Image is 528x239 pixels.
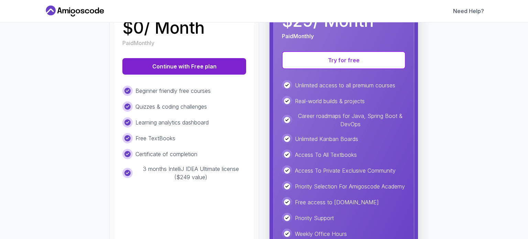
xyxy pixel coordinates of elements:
[282,13,374,29] p: $ 29 / Month
[122,39,154,47] p: Paid Monthly
[295,97,365,105] p: Real-world builds & projects
[135,150,197,158] p: Certificate of completion
[282,32,314,40] p: Paid Monthly
[295,198,379,206] p: Free access to [DOMAIN_NAME]
[122,20,205,36] p: $ 0 / Month
[135,102,207,111] p: Quizzes & coding challenges
[135,118,209,127] p: Learning analytics dashboard
[295,166,396,175] p: Access To Private Exclusive Community
[295,81,395,89] p: Unlimited access to all premium courses
[295,214,334,222] p: Priority Support
[282,51,406,69] button: Try for free
[295,230,347,238] p: Weekly Office Hours
[295,112,406,128] p: Career roadmaps for Java, Spring Boot & DevOps
[295,135,358,143] p: Unlimited Kanban Boards
[453,7,484,15] a: Need Help?
[295,151,357,159] p: Access To All Textbooks
[135,134,175,142] p: Free TextBooks
[122,58,246,75] button: Continue with Free plan
[295,182,405,191] p: Priority Selection For Amigoscode Academy
[135,87,211,95] p: Beginner friendly free courses
[135,165,246,181] p: 3 months IntelliJ IDEA Ultimate license ($249 value)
